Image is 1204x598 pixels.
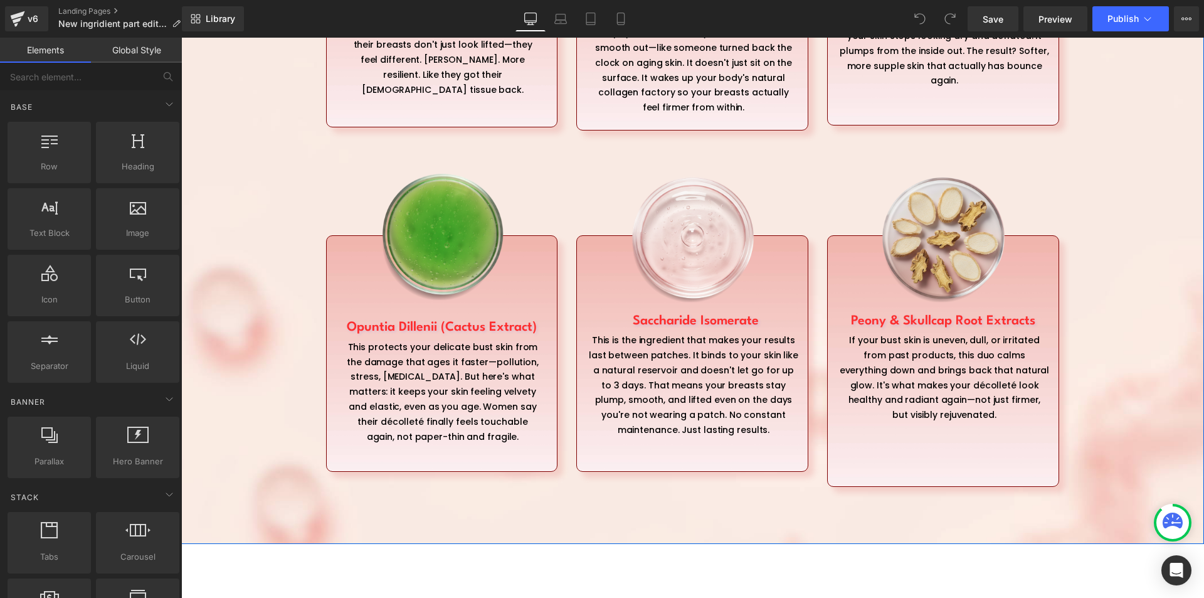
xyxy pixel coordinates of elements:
a: Preview [1023,6,1087,31]
span: New ingridient part editing [58,19,167,29]
span: Text Block [11,227,87,240]
span: Tabs [11,550,87,563]
button: More [1174,6,1199,31]
a: New Library [182,6,244,31]
a: Landing Pages [58,6,191,16]
span: Hero Banner [100,455,176,468]
span: Save [983,13,1003,26]
div: Open Intercom Messenger [1161,555,1191,585]
span: Liquid [100,360,176,373]
h1: Opuntia Dillenii (Cactus Extract) [155,281,367,299]
a: v6 [5,6,48,31]
span: Library [206,13,235,24]
span: Stack [9,491,40,503]
span: Publish [1107,14,1139,24]
button: Publish [1092,6,1169,31]
span: Icon [11,293,87,306]
a: Global Style [91,38,182,63]
span: Image [100,227,176,240]
span: Button [100,293,176,306]
p: This is the ingredient that makes your results last between patches. It binds to your skin like a... [407,296,617,400]
span: Carousel [100,550,176,563]
span: Separator [11,360,87,373]
span: Parallax [11,455,87,468]
span: Banner [9,396,46,408]
div: v6 [25,11,41,27]
a: Mobile [606,6,636,31]
span: Heading [100,160,176,173]
span: Preview [1038,13,1072,26]
span: Base [9,101,34,113]
h1: Saccharide Isomerate [411,275,617,293]
button: Undo [907,6,932,31]
p: This protects your delicate bust skin from the damage that ages it faster—pollution, stress, [MED... [163,302,361,407]
h1: Peony & Skullcap Root Extracts [656,275,868,293]
a: Desktop [515,6,546,31]
a: Laptop [546,6,576,31]
span: Row [11,160,87,173]
button: Redo [937,6,963,31]
a: Tablet [576,6,606,31]
p: If your bust skin is uneven, dull, or irritated from past products, this duo calms everything dow... [658,296,868,385]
